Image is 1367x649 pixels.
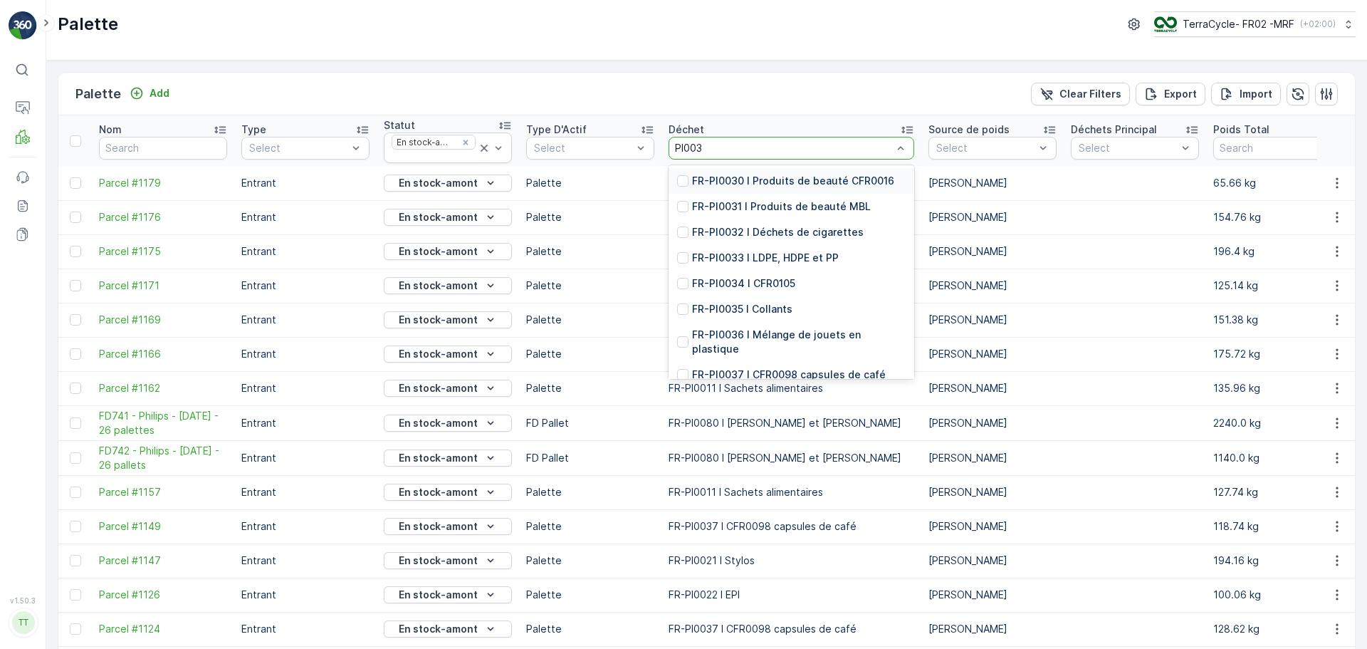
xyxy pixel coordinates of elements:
[669,451,914,465] p: FR-PI0080 I [PERSON_NAME] et [PERSON_NAME]
[124,85,175,102] button: Add
[399,485,478,499] p: En stock-amont
[70,452,81,464] div: Toggle Row Selected
[249,141,347,155] p: Select
[928,451,1057,465] p: [PERSON_NAME]
[70,280,81,291] div: Toggle Row Selected
[692,225,864,239] p: FR-PI0032 I Déchets de cigarettes
[70,314,81,326] div: Toggle Row Selected
[1213,622,1341,636] p: 128.62 kg
[669,622,914,636] p: FR-PI0037 I CFR0098 capsules de café
[1164,87,1197,101] p: Export
[1213,279,1341,293] p: 125.14 kg
[99,313,227,327] a: Parcel #1169
[99,409,227,437] span: FD741 - Philips - [DATE] - 26 palettes
[399,381,478,395] p: En stock-amont
[526,381,654,395] p: Palette
[936,141,1035,155] p: Select
[99,485,227,499] span: Parcel #1157
[241,381,370,395] p: Entrant
[526,451,654,465] p: FD Pallet
[526,313,654,327] p: Palette
[1213,519,1341,534] p: 118.74 kg
[928,588,1057,602] p: [PERSON_NAME]
[928,622,1057,636] p: [PERSON_NAME]
[241,123,266,137] p: Type
[241,210,370,224] p: Entrant
[70,521,81,532] div: Toggle Row Selected
[399,622,478,636] p: En stock-amont
[150,86,169,100] p: Add
[99,279,227,293] a: Parcel #1171
[1154,11,1356,37] button: TerraCycle- FR02 -MRF(+02:00)
[241,588,370,602] p: Entrant
[75,84,121,104] p: Palette
[692,174,894,188] p: FR-PI0030 I Produits de beauté CFR0016
[241,485,370,499] p: Entrant
[392,135,457,149] div: En stock-amont
[1031,83,1130,105] button: Clear Filters
[12,611,35,634] div: TT
[241,313,370,327] p: Entrant
[70,417,81,429] div: Toggle Row Selected
[399,519,478,534] p: En stock-amont
[928,554,1057,568] p: [PERSON_NAME]
[384,518,512,535] button: En stock-amont
[1213,313,1341,327] p: 151.38 kg
[99,347,227,361] span: Parcel #1166
[1071,123,1157,137] p: Déchets Principal
[9,608,37,638] button: TT
[384,552,512,569] button: En stock-amont
[526,554,654,568] p: Palette
[241,347,370,361] p: Entrant
[384,118,415,133] p: Statut
[99,588,227,602] span: Parcel #1126
[241,554,370,568] p: Entrant
[70,589,81,601] div: Toggle Row Selected
[9,11,37,40] img: logo
[1213,244,1341,259] p: 196.4 kg
[99,123,122,137] p: Nom
[928,381,1057,395] p: [PERSON_NAME]
[99,622,227,636] a: Parcel #1124
[99,554,227,568] a: Parcel #1147
[384,380,512,397] button: En stock-amont
[526,123,587,137] p: Type D'Actif
[928,416,1057,430] p: [PERSON_NAME]
[384,346,512,363] button: En stock-amont
[928,313,1057,327] p: [PERSON_NAME]
[1213,588,1341,602] p: 100.06 kg
[99,381,227,395] span: Parcel #1162
[241,244,370,259] p: Entrant
[526,416,654,430] p: FD Pallet
[669,485,914,499] p: FR-PI0011 I Sachets alimentaires
[1183,17,1294,31] p: TerraCycle- FR02 -MRF
[384,175,512,192] button: En stock-amont
[241,622,370,636] p: Entrant
[384,277,512,294] button: En stock-amont
[399,176,478,190] p: En stock-amont
[99,244,227,259] a: Parcel #1175
[1211,83,1281,105] button: Import
[70,177,81,189] div: Toggle Row Selected
[384,415,512,432] button: En stock-amont
[928,347,1057,361] p: [PERSON_NAME]
[928,176,1057,190] p: [PERSON_NAME]
[99,210,227,224] span: Parcel #1176
[399,451,478,465] p: En stock-amont
[241,279,370,293] p: Entrant
[1213,485,1341,499] p: 127.74 kg
[99,519,227,534] a: Parcel #1149
[384,450,512,467] button: En stock-amont
[1213,137,1341,160] input: Search
[526,279,654,293] p: Palette
[384,586,512,603] button: En stock-amont
[399,416,478,430] p: En stock-amont
[928,485,1057,499] p: [PERSON_NAME]
[1213,554,1341,568] p: 194.16 kg
[399,244,478,259] p: En stock-amont
[526,210,654,224] p: Palette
